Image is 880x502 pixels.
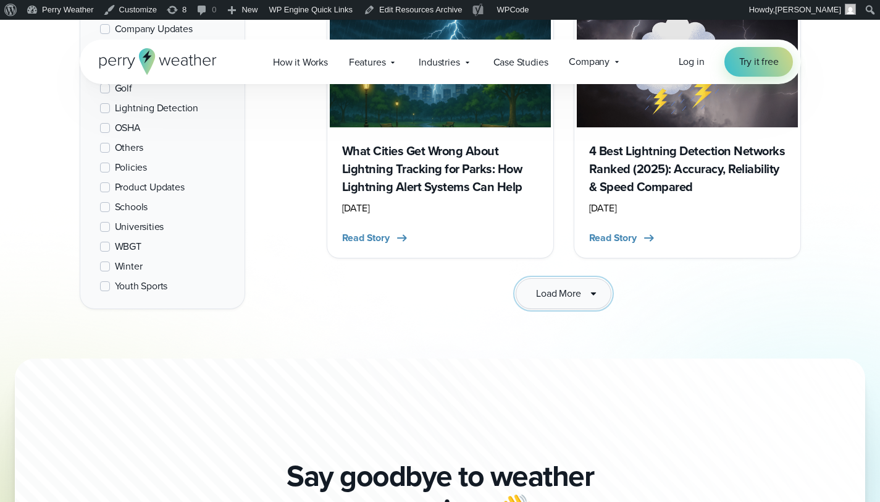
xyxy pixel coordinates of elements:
[536,286,580,301] span: Load More
[273,55,328,70] span: How it Works
[115,279,168,294] span: Youth Sports
[115,140,143,155] span: Others
[115,219,164,234] span: Universities
[115,200,148,215] span: Schools
[342,231,409,245] button: Read Story
[115,259,143,274] span: Winter
[724,47,794,77] a: Try it free
[589,231,637,245] span: Read Story
[115,160,148,175] span: Policies
[342,231,390,245] span: Read Story
[679,54,705,69] a: Log in
[115,81,132,96] span: Golf
[419,55,459,70] span: Industries
[483,49,559,75] a: Case Studies
[115,180,185,195] span: Product Updates
[569,54,610,69] span: Company
[589,231,656,245] button: Read Story
[516,278,611,309] button: Load More
[262,49,338,75] a: How it Works
[493,55,548,70] span: Case Studies
[115,239,141,254] span: WBGT
[342,142,538,196] h3: What Cities Get Wrong About Lightning Tracking for Parks: How Lightning Alert Systems Can Help
[589,201,786,216] div: [DATE]
[115,121,141,135] span: OSHA
[775,5,841,14] span: [PERSON_NAME]
[589,142,786,196] h3: 4 Best Lightning Detection Networks Ranked (2025): Accuracy, Reliability & Speed Compared
[349,55,386,70] span: Features
[115,22,193,36] span: Company Updates
[115,101,199,116] span: Lightning Detection
[739,54,779,69] span: Try it free
[342,201,538,216] div: [DATE]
